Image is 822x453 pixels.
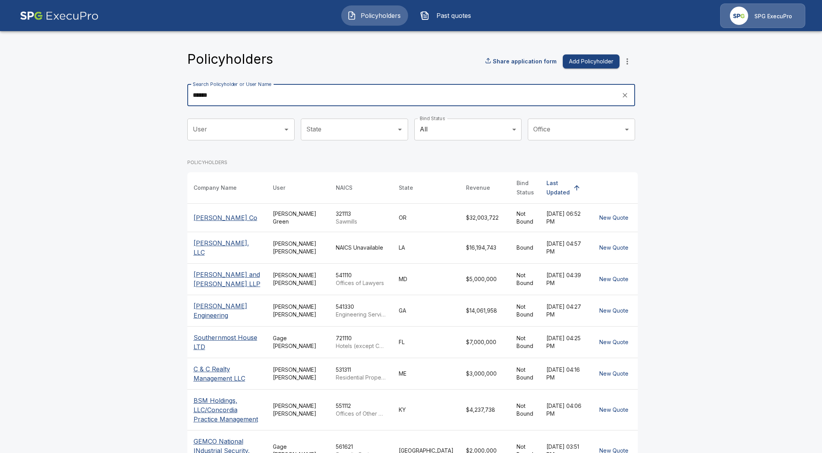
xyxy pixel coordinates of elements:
[460,263,510,295] td: $5,000,000
[336,271,386,287] div: 541110
[393,263,460,295] td: MD
[540,263,590,295] td: [DATE] 04:39 PM
[193,81,271,87] label: Search Policyholder or User Name
[336,374,386,381] p: Residential Property Managers
[273,210,323,226] div: [PERSON_NAME] Green
[336,303,386,318] div: 541330
[510,358,540,389] td: Not Bound
[273,240,323,255] div: [PERSON_NAME] [PERSON_NAME]
[336,334,386,350] div: 721110
[510,326,540,358] td: Not Bound
[510,389,540,430] td: Not Bound
[414,5,481,26] button: Past quotes IconPast quotes
[336,410,386,418] p: Offices of Other Holding Companies
[563,54,620,69] button: Add Policyholder
[420,115,445,122] label: Bind Status
[394,124,405,135] button: Open
[493,57,557,65] p: Share application form
[336,402,386,418] div: 551112
[466,183,490,192] div: Revenue
[194,364,260,383] p: C & C Realty Management LLC
[596,335,632,350] button: New Quote
[336,311,386,318] p: Engineering Services
[510,172,540,204] th: Bind Status
[194,213,260,222] p: [PERSON_NAME] Co
[460,389,510,430] td: $4,237,738
[336,279,386,287] p: Offices of Lawyers
[560,54,620,69] a: Add Policyholder
[510,295,540,326] td: Not Bound
[273,334,323,350] div: Gage [PERSON_NAME]
[273,183,285,192] div: User
[393,326,460,358] td: FL
[540,389,590,430] td: [DATE] 04:06 PM
[330,232,393,263] td: NAICS Unavailable
[187,159,638,166] p: POLICYHOLDERS
[273,303,323,318] div: [PERSON_NAME] [PERSON_NAME]
[336,210,386,226] div: 321113
[540,326,590,358] td: [DATE] 04:25 PM
[194,396,260,424] p: BSM Holdings, LLC/Concordia Practice Management
[273,366,323,381] div: [PERSON_NAME] [PERSON_NAME]
[194,270,260,289] p: [PERSON_NAME] and [PERSON_NAME] LLP
[399,183,413,192] div: State
[596,241,632,255] button: New Quote
[620,54,635,69] button: more
[546,178,570,197] div: Last Updated
[596,403,632,417] button: New Quote
[621,124,632,135] button: Open
[414,119,522,140] div: All
[460,232,510,263] td: $16,194,743
[596,272,632,287] button: New Quote
[393,203,460,232] td: OR
[393,295,460,326] td: GA
[341,5,408,26] button: Policyholders IconPolicyholders
[596,304,632,318] button: New Quote
[194,238,260,257] p: [PERSON_NAME], LLC
[720,3,805,28] a: Agency IconSPG ExecuPro
[187,51,273,67] h4: Policyholders
[433,11,475,20] span: Past quotes
[194,333,260,352] p: Southernmost House LTD
[393,232,460,263] td: LA
[336,342,386,350] p: Hotels (except Casino Hotels) and Motels
[336,366,386,381] div: 531311
[281,124,292,135] button: Open
[273,402,323,418] div: [PERSON_NAME] [PERSON_NAME]
[510,232,540,263] td: Bound
[730,7,748,25] img: Agency Icon
[540,232,590,263] td: [DATE] 04:57 PM
[194,301,260,320] p: [PERSON_NAME] Engineering
[393,389,460,430] td: KY
[619,89,631,101] button: clear search
[194,183,237,192] div: Company Name
[336,218,386,226] p: Sawmills
[393,358,460,389] td: ME
[360,11,402,20] span: Policyholders
[754,12,792,20] p: SPG ExecuPro
[336,183,353,192] div: NAICS
[510,263,540,295] td: Not Bound
[20,3,99,28] img: AA Logo
[460,326,510,358] td: $7,000,000
[460,358,510,389] td: $3,000,000
[540,203,590,232] td: [DATE] 06:52 PM
[460,295,510,326] td: $14,061,958
[540,295,590,326] td: [DATE] 04:27 PM
[596,367,632,381] button: New Quote
[540,358,590,389] td: [DATE] 04:16 PM
[420,11,429,20] img: Past quotes Icon
[596,211,632,225] button: New Quote
[273,271,323,287] div: [PERSON_NAME] [PERSON_NAME]
[510,203,540,232] td: Not Bound
[347,11,356,20] img: Policyholders Icon
[460,203,510,232] td: $32,003,722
